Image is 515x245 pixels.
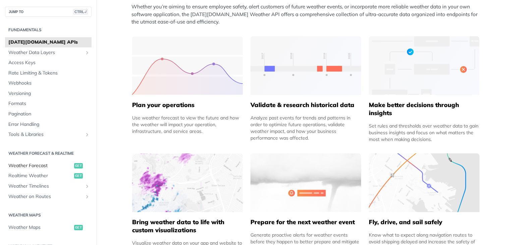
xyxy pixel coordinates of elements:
[74,163,83,168] span: get
[84,184,90,189] button: Show subpages for Weather Timelines
[132,218,243,234] h5: Bring weather data to life with custom visualizations
[132,153,243,212] img: 4463876-group-4982x.svg
[73,9,88,14] span: CTRL-/
[5,48,92,58] a: Weather Data LayersShow subpages for Weather Data Layers
[8,183,83,190] span: Weather Timelines
[369,153,479,212] img: 994b3d6-mask-group-32x.svg
[8,49,83,56] span: Weather Data Layers
[5,223,92,233] a: Weather Mapsget
[5,192,92,202] a: Weather on RoutesShow subpages for Weather on Routes
[5,27,92,33] h2: Fundamentals
[132,101,243,109] h5: Plan your operations
[84,50,90,55] button: Show subpages for Weather Data Layers
[5,119,92,130] a: Error Handling
[250,101,361,109] h5: Validate & research historical data
[8,173,72,179] span: Realtime Weather
[250,36,361,95] img: 13d7ca0-group-496-2.svg
[84,132,90,137] button: Show subpages for Tools & Libraries
[8,131,83,138] span: Tools & Libraries
[5,181,92,191] a: Weather TimelinesShow subpages for Weather Timelines
[5,37,92,47] a: [DATE][DOMAIN_NAME] APIs
[250,218,361,226] h5: Prepare for the next weather event
[5,7,92,17] button: JUMP TOCTRL-/
[132,36,243,95] img: 39565e8-group-4962x.svg
[8,59,90,66] span: Access Keys
[369,122,479,143] div: Set rules and thresholds over weather data to gain business insights and focus on what matters th...
[5,89,92,99] a: Versioning
[369,36,479,95] img: a22d113-group-496-32x.svg
[5,130,92,140] a: Tools & LibrariesShow subpages for Tools & Libraries
[8,193,83,200] span: Weather on Routes
[5,78,92,88] a: Webhooks
[131,3,483,26] p: Whether you’re aiming to ensure employee safety, alert customers of future weather events, or inc...
[5,68,92,78] a: Rate Limiting & Tokens
[369,101,479,117] h5: Make better decisions through insights
[74,225,83,230] span: get
[5,171,92,181] a: Realtime Weatherget
[8,80,90,87] span: Webhooks
[250,114,361,141] div: Analyze past events for trends and patterns in order to optimize future operations, validate weat...
[8,100,90,107] span: Formats
[84,194,90,199] button: Show subpages for Weather on Routes
[8,90,90,97] span: Versioning
[5,212,92,218] h2: Weather Maps
[8,111,90,117] span: Pagination
[8,39,90,46] span: [DATE][DOMAIN_NAME] APIs
[5,150,92,156] h2: Weather Forecast & realtime
[8,121,90,128] span: Error Handling
[132,114,243,135] div: Use weather forecast to view the future and how the weather will impact your operation, infrastru...
[74,173,83,179] span: get
[369,218,479,226] h5: Fly, drive, and sail safely
[250,153,361,212] img: 2c0a313-group-496-12x.svg
[8,162,72,169] span: Weather Forecast
[5,161,92,171] a: Weather Forecastget
[5,109,92,119] a: Pagination
[5,58,92,68] a: Access Keys
[5,99,92,109] a: Formats
[8,224,72,231] span: Weather Maps
[8,70,90,77] span: Rate Limiting & Tokens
